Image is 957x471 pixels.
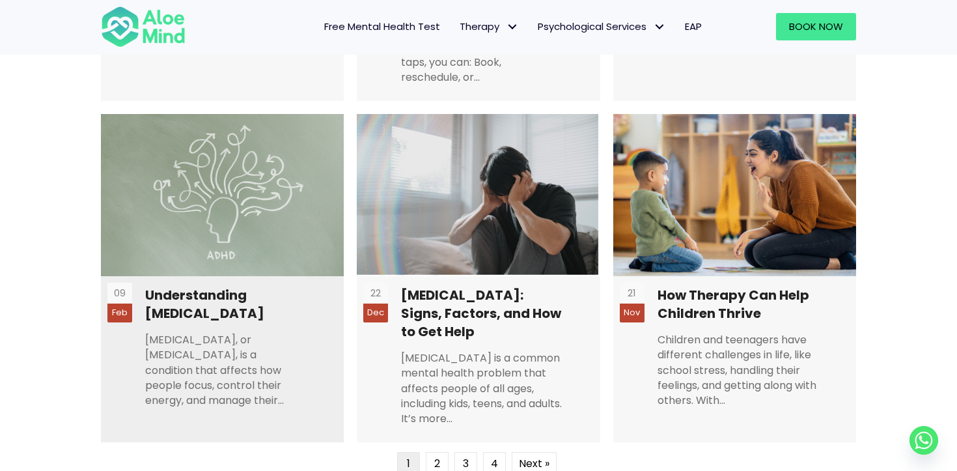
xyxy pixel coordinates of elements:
[357,114,600,442] a: Depression: Signs, Factors, and How to Get Help
[460,20,518,33] span: Therapy
[789,20,843,33] span: Book Now
[101,5,186,48] img: Aloe mind Logo
[202,13,712,40] nav: Menu
[675,13,712,40] a: EAP
[503,18,521,36] span: Therapy: submenu
[613,114,856,442] a: How Therapy Can Help Children Thrive
[101,114,344,442] a: Understanding ADHD
[528,13,675,40] a: Psychological ServicesPsychological Services: submenu
[776,13,856,40] a: Book Now
[909,426,938,455] a: Whatsapp
[685,20,702,33] span: EAP
[450,13,528,40] a: TherapyTherapy: submenu
[650,18,669,36] span: Psychological Services: submenu
[314,13,450,40] a: Free Mental Health Test
[538,20,665,33] span: Psychological Services
[324,20,440,33] span: Free Mental Health Test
